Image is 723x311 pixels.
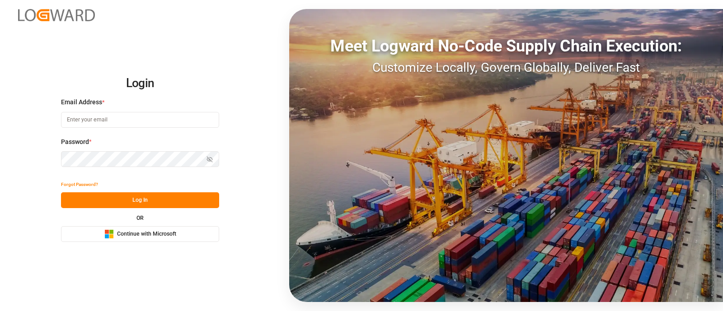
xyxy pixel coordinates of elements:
[289,34,723,58] div: Meet Logward No-Code Supply Chain Execution:
[61,112,219,128] input: Enter your email
[117,230,176,238] span: Continue with Microsoft
[61,137,89,147] span: Password
[289,58,723,77] div: Customize Locally, Govern Globally, Deliver Fast
[61,226,219,242] button: Continue with Microsoft
[61,176,98,192] button: Forgot Password?
[61,192,219,208] button: Log In
[136,215,144,221] small: OR
[61,69,219,98] h2: Login
[61,97,102,107] span: Email Address
[18,9,95,21] img: Logward_new_orange.png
